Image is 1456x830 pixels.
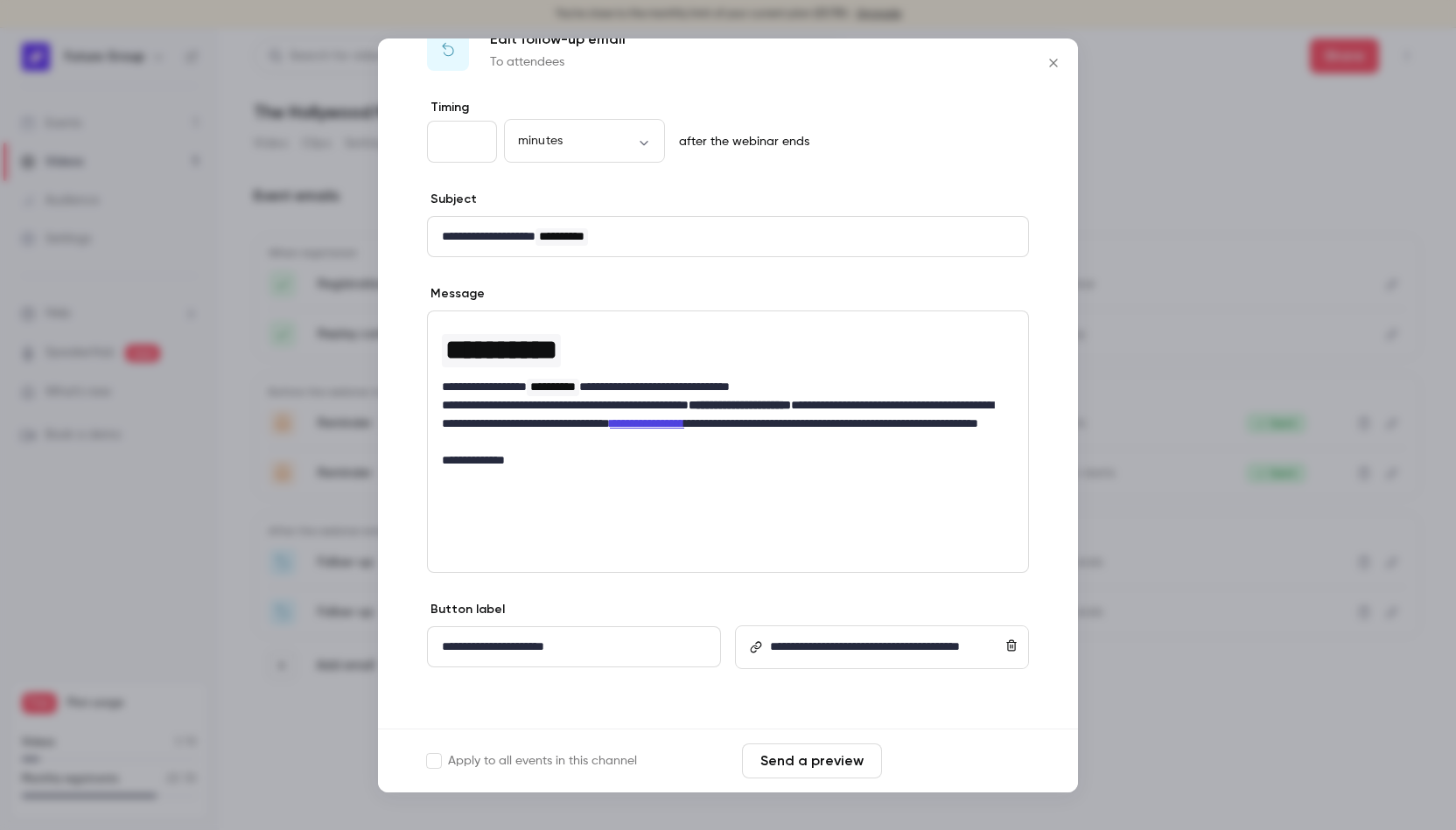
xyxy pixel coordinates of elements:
[490,53,626,71] p: To attendees
[889,743,1029,778] button: Save changes
[672,133,809,150] p: after the webinar ends
[1036,45,1071,80] button: Close
[427,285,485,303] label: Message
[428,217,1028,256] div: editor
[428,627,720,666] div: editor
[427,752,637,770] label: Apply to all events in this channel
[427,191,477,208] label: Subject
[490,29,626,50] p: Edit follow-up email
[504,132,665,150] div: minutes
[427,99,1029,116] label: Timing
[427,601,505,618] label: Button label
[742,743,882,778] button: Send a preview
[428,311,1028,480] div: editor
[763,627,1027,667] div: editor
